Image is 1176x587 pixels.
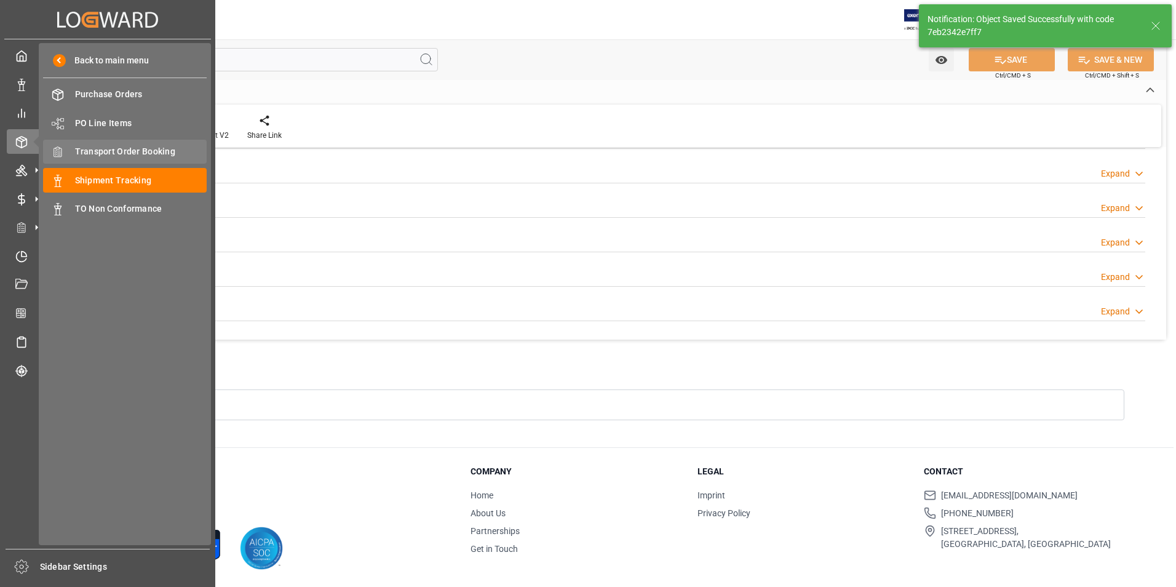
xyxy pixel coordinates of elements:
[7,244,209,268] a: Timeslot Management V2
[471,490,493,500] a: Home
[75,88,207,101] span: Purchase Orders
[697,490,725,500] a: Imprint
[904,9,947,31] img: Exertis%20JAM%20-%20Email%20Logo.jpg_1722504956.jpg
[697,508,750,518] a: Privacy Policy
[929,48,954,71] button: open menu
[941,489,1078,502] span: [EMAIL_ADDRESS][DOMAIN_NAME]
[941,525,1111,551] span: [STREET_ADDRESS], [GEOGRAPHIC_DATA], [GEOGRAPHIC_DATA]
[43,140,207,164] a: Transport Order Booking
[75,145,207,158] span: Transport Order Booking
[240,527,283,570] img: AICPA SOC
[471,544,518,554] a: Get in Touch
[928,13,1139,39] div: Notification: Object Saved Successfully with code 7eb2342e7ff7
[1085,71,1139,80] span: Ctrl/CMD + Shift + S
[969,48,1055,71] button: SAVE
[81,493,440,505] p: © 2025 Logward. All rights reserved.
[1101,202,1130,215] div: Expand
[1068,48,1154,71] button: SAVE & NEW
[471,526,520,536] a: Partnerships
[43,197,207,221] a: TO Non Conformance
[995,71,1031,80] span: Ctrl/CMD + S
[1101,236,1130,249] div: Expand
[1101,271,1130,284] div: Expand
[43,82,207,106] a: Purchase Orders
[7,273,209,297] a: Document Management
[471,508,506,518] a: About Us
[7,301,209,325] a: CO2 Calculator
[75,117,207,130] span: PO Line Items
[40,561,210,573] span: Sidebar Settings
[66,54,149,67] span: Back to main menu
[7,101,209,125] a: My Reports
[7,44,209,68] a: My Cockpit
[75,202,207,215] span: TO Non Conformance
[75,174,207,187] span: Shipment Tracking
[43,111,207,135] a: PO Line Items
[7,330,209,354] a: Sailing Schedules
[471,465,682,478] h3: Company
[247,130,282,141] div: Share Link
[941,507,1014,520] span: [PHONE_NUMBER]
[1101,167,1130,180] div: Expand
[7,72,209,96] a: Data Management
[1101,305,1130,318] div: Expand
[81,505,440,516] p: Version [DATE]
[697,465,909,478] h3: Legal
[924,465,1135,478] h3: Contact
[7,358,209,382] a: Tracking Shipment
[43,168,207,192] a: Shipment Tracking
[57,48,438,71] input: Search Fields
